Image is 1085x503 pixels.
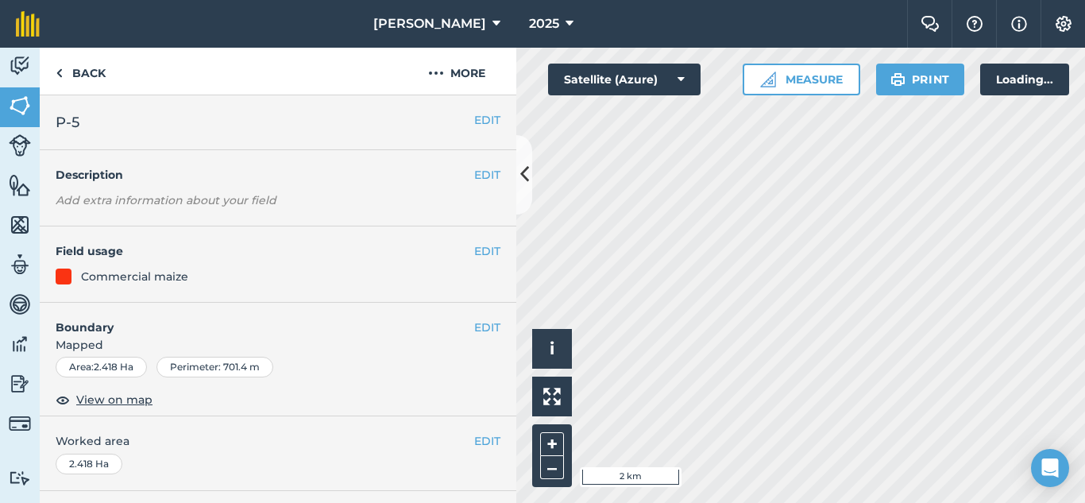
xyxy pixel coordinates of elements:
img: svg+xml;base64,PD94bWwgdmVyc2lvbj0iMS4wIiBlbmNvZGluZz0idXRmLTgiPz4KPCEtLSBHZW5lcmF0b3I6IEFkb2JlIE... [9,292,31,316]
img: Ruler icon [760,72,776,87]
em: Add extra information about your field [56,193,276,207]
img: svg+xml;base64,PD94bWwgdmVyc2lvbj0iMS4wIiBlbmNvZGluZz0idXRmLTgiPz4KPCEtLSBHZW5lcmF0b3I6IEFkb2JlIE... [9,470,31,486]
img: svg+xml;base64,PHN2ZyB4bWxucz0iaHR0cDovL3d3dy53My5vcmcvMjAwMC9zdmciIHdpZHRoPSIxNyIgaGVpZ2h0PSIxNy... [1011,14,1027,33]
button: EDIT [474,432,500,450]
div: Perimeter : 701.4 m [156,357,273,377]
button: EDIT [474,242,500,260]
span: 2025 [529,14,559,33]
button: Satellite (Azure) [548,64,701,95]
img: A question mark icon [965,16,984,32]
button: View on map [56,390,153,409]
img: A cog icon [1054,16,1073,32]
button: – [540,456,564,479]
img: svg+xml;base64,PD94bWwgdmVyc2lvbj0iMS4wIiBlbmNvZGluZz0idXRmLTgiPz4KPCEtLSBHZW5lcmF0b3I6IEFkb2JlIE... [9,253,31,277]
img: svg+xml;base64,PD94bWwgdmVyc2lvbj0iMS4wIiBlbmNvZGluZz0idXRmLTgiPz4KPCEtLSBHZW5lcmF0b3I6IEFkb2JlIE... [9,54,31,78]
span: Mapped [40,336,516,354]
span: View on map [76,391,153,408]
span: i [550,339,554,358]
img: svg+xml;base64,PD94bWwgdmVyc2lvbj0iMS4wIiBlbmNvZGluZz0idXRmLTgiPz4KPCEtLSBHZW5lcmF0b3I6IEFkb2JlIE... [9,332,31,356]
div: Commercial maize [81,268,188,285]
div: Open Intercom Messenger [1031,449,1069,487]
span: [PERSON_NAME] [373,14,486,33]
img: svg+xml;base64,PHN2ZyB4bWxucz0iaHR0cDovL3d3dy53My5vcmcvMjAwMC9zdmciIHdpZHRoPSIxOCIgaGVpZ2h0PSIyNC... [56,390,70,409]
button: i [532,329,572,369]
img: svg+xml;base64,PD94bWwgdmVyc2lvbj0iMS4wIiBlbmNvZGluZz0idXRmLTgiPz4KPCEtLSBHZW5lcmF0b3I6IEFkb2JlIE... [9,134,31,157]
div: Area : 2.418 Ha [56,357,147,377]
span: Worked area [56,432,500,450]
img: svg+xml;base64,PHN2ZyB4bWxucz0iaHR0cDovL3d3dy53My5vcmcvMjAwMC9zdmciIHdpZHRoPSI1NiIgaGVpZ2h0PSI2MC... [9,213,31,237]
button: Print [876,64,965,95]
img: svg+xml;base64,PHN2ZyB4bWxucz0iaHR0cDovL3d3dy53My5vcmcvMjAwMC9zdmciIHdpZHRoPSI1NiIgaGVpZ2h0PSI2MC... [9,173,31,197]
button: EDIT [474,166,500,184]
img: svg+xml;base64,PD94bWwgdmVyc2lvbj0iMS4wIiBlbmNvZGluZz0idXRmLTgiPz4KPCEtLSBHZW5lcmF0b3I6IEFkb2JlIE... [9,372,31,396]
div: Loading... [980,64,1069,95]
button: + [540,432,564,456]
div: 2.418 Ha [56,454,122,474]
button: Measure [743,64,860,95]
h4: Description [56,166,500,184]
a: Back [40,48,122,95]
button: More [397,48,516,95]
button: EDIT [474,319,500,336]
img: svg+xml;base64,PHN2ZyB4bWxucz0iaHR0cDovL3d3dy53My5vcmcvMjAwMC9zdmciIHdpZHRoPSIxOSIgaGVpZ2h0PSIyNC... [890,70,905,89]
h4: Boundary [40,303,474,336]
img: svg+xml;base64,PD94bWwgdmVyc2lvbj0iMS4wIiBlbmNvZGluZz0idXRmLTgiPz4KPCEtLSBHZW5lcmF0b3I6IEFkb2JlIE... [9,412,31,435]
img: fieldmargin Logo [16,11,40,37]
img: svg+xml;base64,PHN2ZyB4bWxucz0iaHR0cDovL3d3dy53My5vcmcvMjAwMC9zdmciIHdpZHRoPSI1NiIgaGVpZ2h0PSI2MC... [9,94,31,118]
button: EDIT [474,111,500,129]
img: Two speech bubbles overlapping with the left bubble in the forefront [921,16,940,32]
img: svg+xml;base64,PHN2ZyB4bWxucz0iaHR0cDovL3d3dy53My5vcmcvMjAwMC9zdmciIHdpZHRoPSI5IiBoZWlnaHQ9IjI0Ii... [56,64,63,83]
span: P-5 [56,111,79,133]
h4: Field usage [56,242,474,260]
img: svg+xml;base64,PHN2ZyB4bWxucz0iaHR0cDovL3d3dy53My5vcmcvMjAwMC9zdmciIHdpZHRoPSIyMCIgaGVpZ2h0PSIyNC... [428,64,444,83]
img: Four arrows, one pointing top left, one top right, one bottom right and the last bottom left [543,388,561,405]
